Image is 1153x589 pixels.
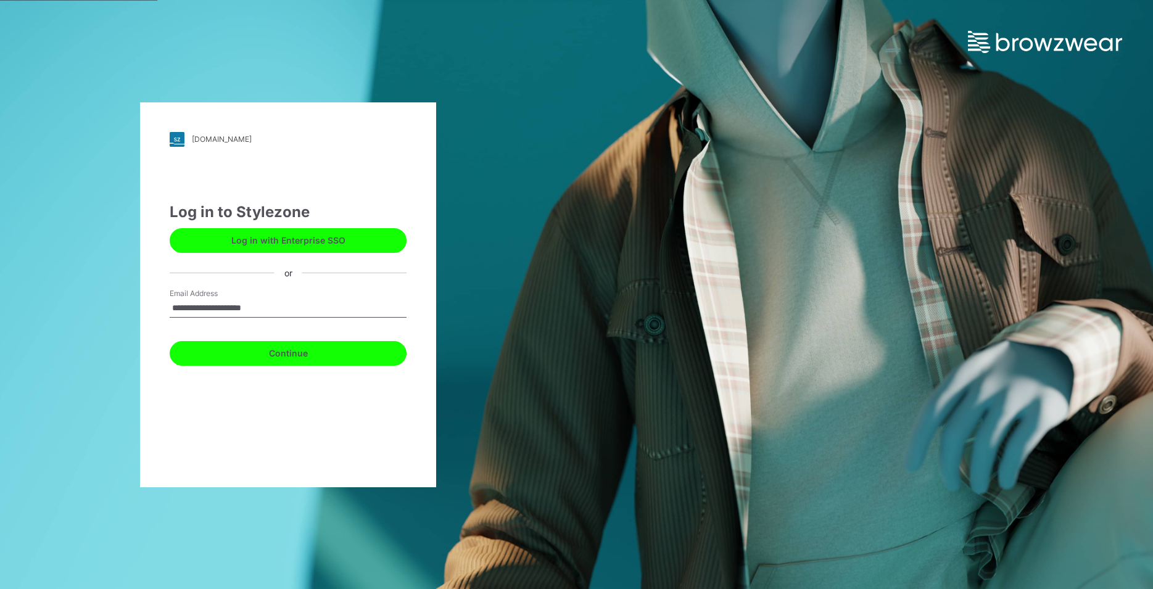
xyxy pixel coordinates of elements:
[170,341,407,366] button: Continue
[968,31,1122,53] img: browzwear-logo.e42bd6dac1945053ebaf764b6aa21510.svg
[170,201,407,223] div: Log in to Stylezone
[170,132,407,147] a: [DOMAIN_NAME]
[192,134,252,144] div: [DOMAIN_NAME]
[170,228,407,253] button: Log in with Enterprise SSO
[275,266,302,279] div: or
[170,288,256,299] label: Email Address
[170,132,184,147] img: stylezone-logo.562084cfcfab977791bfbf7441f1a819.svg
